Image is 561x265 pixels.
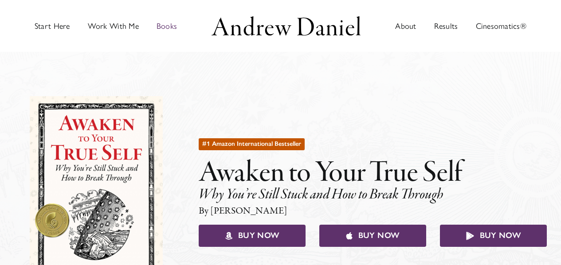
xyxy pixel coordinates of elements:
a: Work with Andrew in groups or private sessions [88,2,139,51]
span: Buy Now [238,231,279,241]
img: Andrew Daniel Logo [208,14,364,38]
a: Buy Now [199,225,306,247]
span: Books [157,22,177,30]
h1: Awaken to Your True Self [199,155,546,192]
a: Discover books written by Andrew Daniel [157,2,177,51]
span: Results [434,22,458,30]
em: Why You’re Still Stuck and How to Break Through [199,185,443,204]
i: #1 Amazon International Bestseller [199,138,305,150]
a: Cinesomatics® [476,2,527,51]
a: Buy Now [440,225,547,247]
span: Cinesomatics® [476,22,527,30]
a: Results [434,2,458,51]
span: Buy Now [480,231,521,241]
span: About [395,22,416,30]
span: Buy Now [358,231,400,241]
span: Start Here [35,22,70,30]
p: By [PERSON_NAME] [199,204,546,218]
a: Start Here [35,2,70,51]
span: Work With Me [88,22,139,30]
a: Buy Now [319,225,426,247]
a: About [395,2,416,51]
